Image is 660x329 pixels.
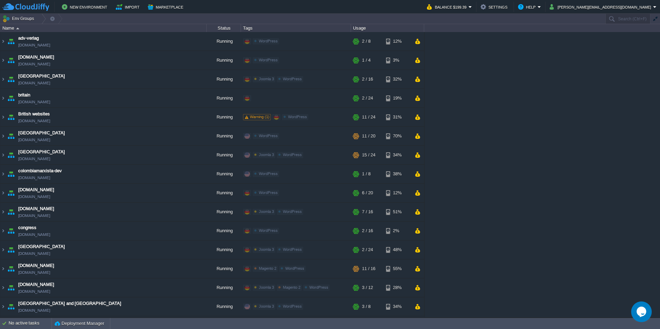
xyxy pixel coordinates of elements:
img: AMDAwAAAACH5BAEAAAAALAAAAAABAAEAAAICRAEAOw== [6,165,16,183]
img: AMDAwAAAACH5BAEAAAAALAAAAAABAAEAAAICRAEAOw== [6,297,16,316]
div: 2 / 24 [362,89,373,107]
span: WordPress [259,58,278,62]
span: [DOMAIN_NAME] [18,54,54,61]
a: [DOMAIN_NAME] [18,281,54,288]
div: Running [207,240,241,259]
div: Running [207,278,241,297]
div: 12% [386,32,408,51]
a: congress [18,224,36,231]
div: 2 / 24 [362,240,373,259]
div: 7 / 16 [362,203,373,221]
a: [DOMAIN_NAME] [18,61,50,68]
span: [GEOGRAPHIC_DATA] [18,130,65,136]
a: [DOMAIN_NAME] [18,136,50,143]
div: 6 / 20 [362,184,373,202]
img: AMDAwAAAACH5BAEAAAAALAAAAAABAAEAAAICRAEAOw== [0,127,6,145]
span: Magento 2 [259,266,276,270]
img: AMDAwAAAACH5BAEAAAAALAAAAAABAAEAAAICRAEAOw== [6,278,16,297]
div: Running [207,32,241,51]
span: Joomla 3 [259,285,274,289]
img: AMDAwAAAACH5BAEAAAAALAAAAAABAAEAAAICRAEAOw== [0,222,6,240]
span: WordPress [283,304,302,308]
div: 19% [386,89,408,107]
img: AMDAwAAAACH5BAEAAAAALAAAAAABAAEAAAICRAEAOw== [0,146,6,164]
img: AMDAwAAAACH5BAEAAAAALAAAAAABAAEAAAICRAEAOw== [0,240,6,259]
a: [DOMAIN_NAME] [18,117,50,124]
a: [DOMAIN_NAME] [18,99,50,105]
button: Deployment Manager [55,320,104,327]
img: AMDAwAAAACH5BAEAAAAALAAAAAABAAEAAAICRAEAOw== [6,89,16,107]
img: AMDAwAAAACH5BAEAAAAALAAAAAABAAEAAAICRAEAOw== [0,184,6,202]
a: [DOMAIN_NAME] [18,155,50,162]
div: Name [1,24,206,32]
div: Status [207,24,241,32]
span: WordPress [259,228,278,233]
div: Running [207,165,241,183]
img: AMDAwAAAACH5BAEAAAAALAAAAAABAAEAAAICRAEAOw== [0,32,6,51]
div: 11 / 20 [362,127,375,145]
div: Running [207,51,241,70]
div: 31% [386,108,408,126]
div: Running [207,203,241,221]
span: WordPress [283,77,302,81]
div: Running [207,146,241,164]
button: [PERSON_NAME][EMAIL_ADDRESS][DOMAIN_NAME] [550,3,653,11]
div: 2 / 16 [362,222,373,240]
div: 2 / 8 [362,32,371,51]
div: 2% [386,222,408,240]
img: AMDAwAAAACH5BAEAAAAALAAAAAABAAEAAAICRAEAOw== [6,146,16,164]
a: British websites [18,111,50,117]
div: 11 / 16 [362,259,375,278]
img: AMDAwAAAACH5BAEAAAAALAAAAAABAAEAAAICRAEAOw== [6,108,16,126]
img: AMDAwAAAACH5BAEAAAAALAAAAAABAAEAAAICRAEAOw== [6,32,16,51]
a: [DOMAIN_NAME] [18,174,50,181]
div: 55% [386,259,408,278]
span: [GEOGRAPHIC_DATA] [18,243,65,250]
div: 15 / 24 [362,146,375,164]
div: 34% [386,146,408,164]
button: Settings [481,3,509,11]
div: Running [207,108,241,126]
span: Joomla 3 [259,247,274,251]
span: WordPress [259,39,278,43]
img: AMDAwAAAACH5BAEAAAAALAAAAAABAAEAAAICRAEAOw== [0,108,6,126]
img: AMDAwAAAACH5BAEAAAAALAAAAAABAAEAAAICRAEAOw== [0,165,6,183]
a: [DOMAIN_NAME] [18,288,50,295]
img: AMDAwAAAACH5BAEAAAAALAAAAAABAAEAAAICRAEAOw== [0,278,6,297]
a: britain [18,92,30,99]
span: [DOMAIN_NAME] [18,262,54,269]
a: [DOMAIN_NAME] [18,212,50,219]
img: AMDAwAAAACH5BAEAAAAALAAAAAABAAEAAAICRAEAOw== [6,240,16,259]
img: AMDAwAAAACH5BAEAAAAALAAAAAABAAEAAAICRAEAOw== [6,259,16,278]
a: [GEOGRAPHIC_DATA] and [GEOGRAPHIC_DATA] [18,300,121,307]
img: AMDAwAAAACH5BAEAAAAALAAAAAABAAEAAAICRAEAOw== [0,89,6,107]
button: Help [518,3,538,11]
div: 1 / 8 [362,165,371,183]
a: [DOMAIN_NAME] [18,307,50,314]
a: colombiamarxista-dev [18,167,62,174]
div: Running [207,70,241,89]
img: AMDAwAAAACH5BAEAAAAALAAAAAABAAEAAAICRAEAOw== [0,203,6,221]
a: [DOMAIN_NAME] [18,80,50,86]
iframe: chat widget [631,301,653,322]
a: [DOMAIN_NAME] [18,231,50,238]
span: WordPress [288,115,307,119]
a: [GEOGRAPHIC_DATA] [18,148,65,155]
div: 3 / 12 [362,278,373,297]
img: AMDAwAAAACH5BAEAAAAALAAAAAABAAEAAAICRAEAOw== [0,297,6,316]
a: [DOMAIN_NAME] [18,250,50,257]
span: WordPress [285,266,304,270]
div: 51% [386,203,408,221]
a: [DOMAIN_NAME] [18,269,50,276]
span: Magento 2 [283,285,300,289]
div: 34% [386,297,408,316]
img: AMDAwAAAACH5BAEAAAAALAAAAAABAAEAAAICRAEAOw== [0,51,6,70]
span: Joomla 3 [259,209,274,214]
img: AMDAwAAAACH5BAEAAAAALAAAAAABAAEAAAICRAEAOw== [6,127,16,145]
a: adv-verlag [18,35,39,42]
